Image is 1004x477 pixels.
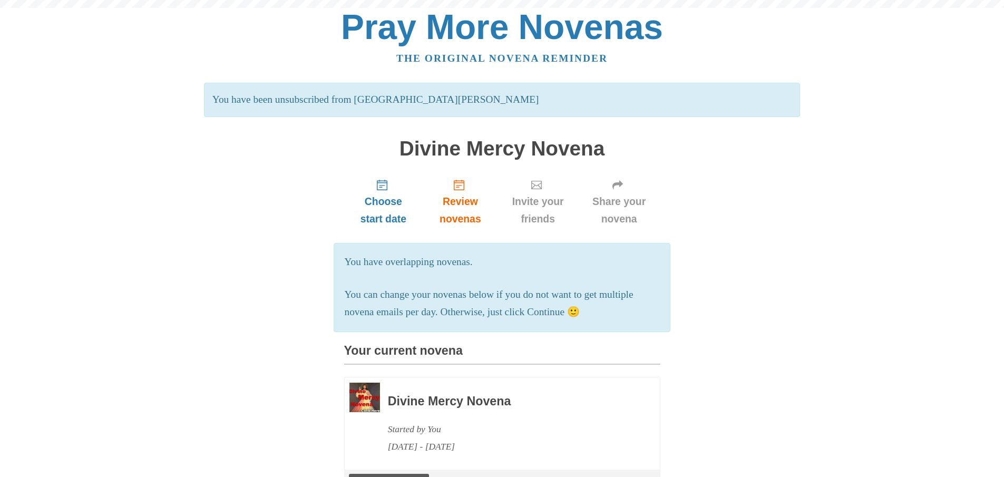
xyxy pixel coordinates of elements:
[345,254,660,271] p: You have overlapping novenas.
[396,53,608,64] a: The original novena reminder
[388,421,631,438] div: Started by You
[345,286,660,321] p: You can change your novenas below if you do not want to get multiple novena emails per day. Other...
[423,170,498,233] a: Review novenas
[589,193,650,228] span: Share your novena
[344,170,423,233] a: Choose start date
[578,170,660,233] a: Share your novena
[498,170,578,233] a: Invite your friends
[388,438,631,455] div: [DATE] - [DATE]
[509,193,568,228] span: Invite your friends
[341,7,663,46] a: Pray More Novenas
[355,193,413,228] span: Choose start date
[349,383,380,412] img: Novena image
[204,83,800,117] p: You have been unsubscribed from [GEOGRAPHIC_DATA][PERSON_NAME]
[344,344,660,365] h3: Your current novena
[388,395,631,408] h3: Divine Mercy Novena
[344,138,660,160] h1: Divine Mercy Novena
[433,193,487,228] span: Review novenas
